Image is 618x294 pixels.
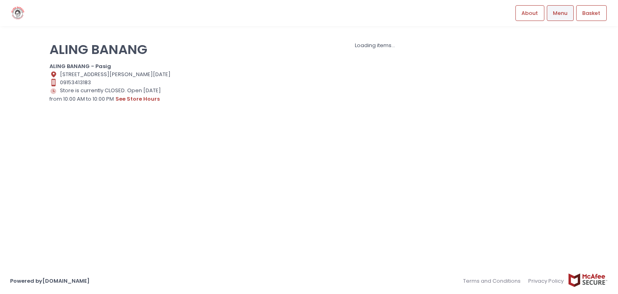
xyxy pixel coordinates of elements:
b: ALING BANANG - Pasig [49,62,111,70]
div: Loading items... [182,41,569,50]
span: About [521,9,538,17]
a: About [515,5,544,21]
img: mcafee-secure [568,273,608,287]
button: see store hours [115,95,160,104]
img: logo [10,6,26,20]
span: Basket [582,9,600,17]
a: Powered by[DOMAIN_NAME] [10,277,90,285]
a: Terms and Conditions [463,273,525,289]
div: Store is currently CLOSED. Open [DATE] from 10:00 AM to 10:00 PM [49,87,172,104]
span: Menu [553,9,567,17]
a: Privacy Policy [525,273,568,289]
a: Menu [547,5,574,21]
div: 09153413183 [49,79,172,87]
p: ALING BANANG [49,41,172,57]
div: [STREET_ADDRESS][PERSON_NAME][DATE] [49,70,172,79]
